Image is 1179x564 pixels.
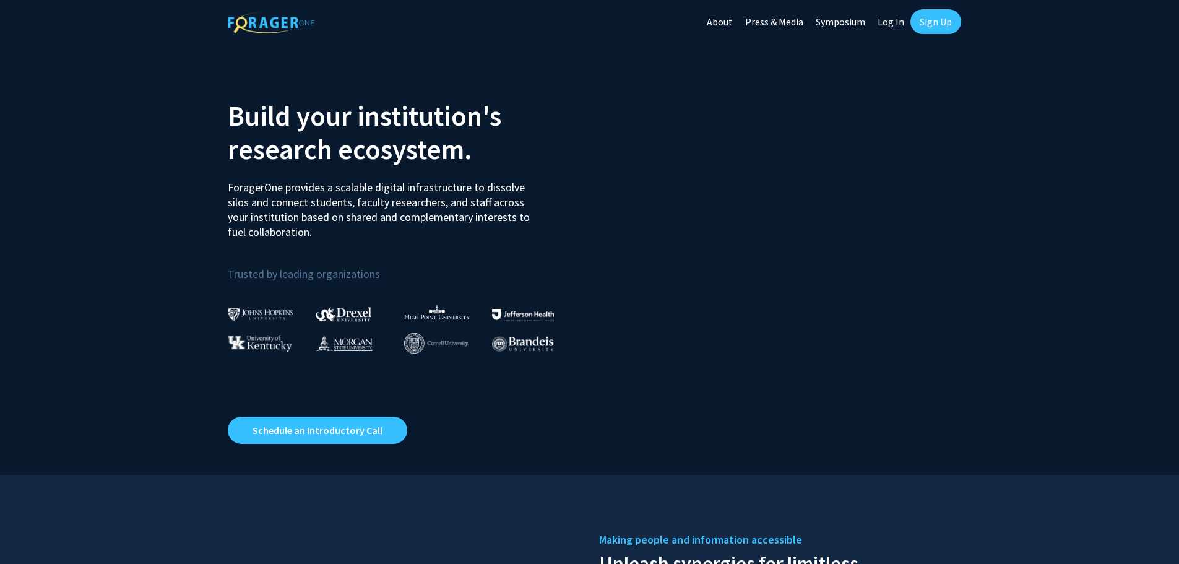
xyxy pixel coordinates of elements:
[404,333,469,354] img: Cornell University
[228,417,407,444] a: Opens in a new tab
[404,305,470,319] img: High Point University
[228,12,314,33] img: ForagerOne Logo
[228,99,581,166] h2: Build your institution's research ecosystem.
[228,171,538,240] p: ForagerOne provides a scalable digital infrastructure to dissolve silos and connect students, fac...
[492,336,554,352] img: Brandeis University
[316,335,373,351] img: Morgan State University
[599,531,952,549] h5: Making people and information accessible
[228,308,293,321] img: Johns Hopkins University
[316,307,371,321] img: Drexel University
[228,335,292,352] img: University of Kentucky
[910,9,961,34] a: Sign Up
[492,309,554,321] img: Thomas Jefferson University
[228,249,581,284] p: Trusted by leading organizations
